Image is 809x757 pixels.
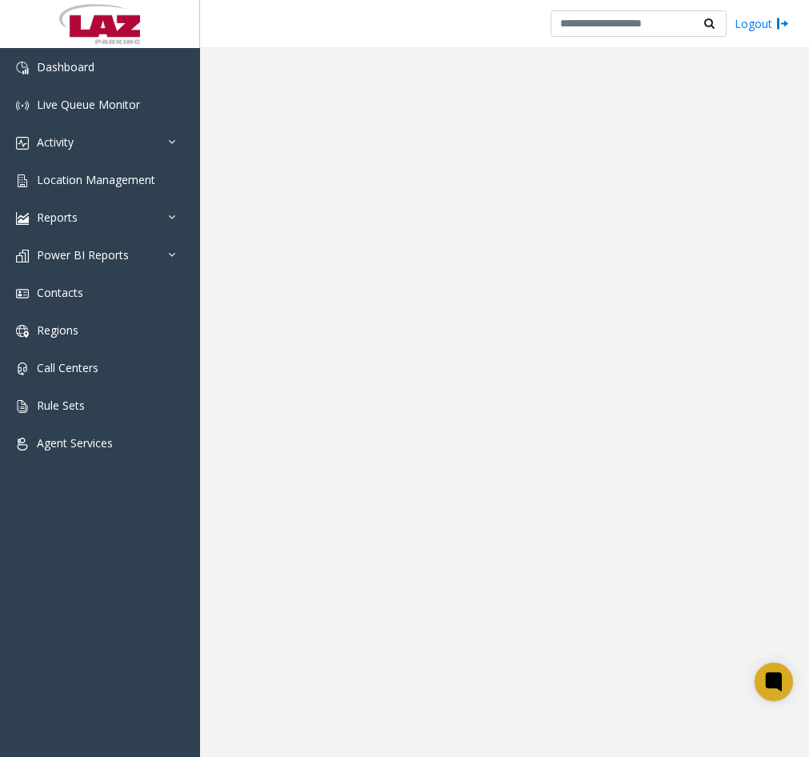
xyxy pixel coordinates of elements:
[16,362,29,375] img: 'icon'
[16,400,29,413] img: 'icon'
[37,134,74,150] span: Activity
[37,435,113,451] span: Agent Services
[16,99,29,112] img: 'icon'
[16,438,29,451] img: 'icon'
[37,398,85,413] span: Rule Sets
[16,174,29,187] img: 'icon'
[16,137,29,150] img: 'icon'
[776,15,789,32] img: logout
[37,210,78,225] span: Reports
[16,212,29,225] img: 'icon'
[37,59,94,74] span: Dashboard
[37,247,129,262] span: Power BI Reports
[735,15,789,32] a: Logout
[37,172,155,187] span: Location Management
[37,322,78,338] span: Regions
[37,285,83,300] span: Contacts
[37,360,98,375] span: Call Centers
[16,250,29,262] img: 'icon'
[16,62,29,74] img: 'icon'
[37,97,140,112] span: Live Queue Monitor
[16,287,29,300] img: 'icon'
[16,325,29,338] img: 'icon'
